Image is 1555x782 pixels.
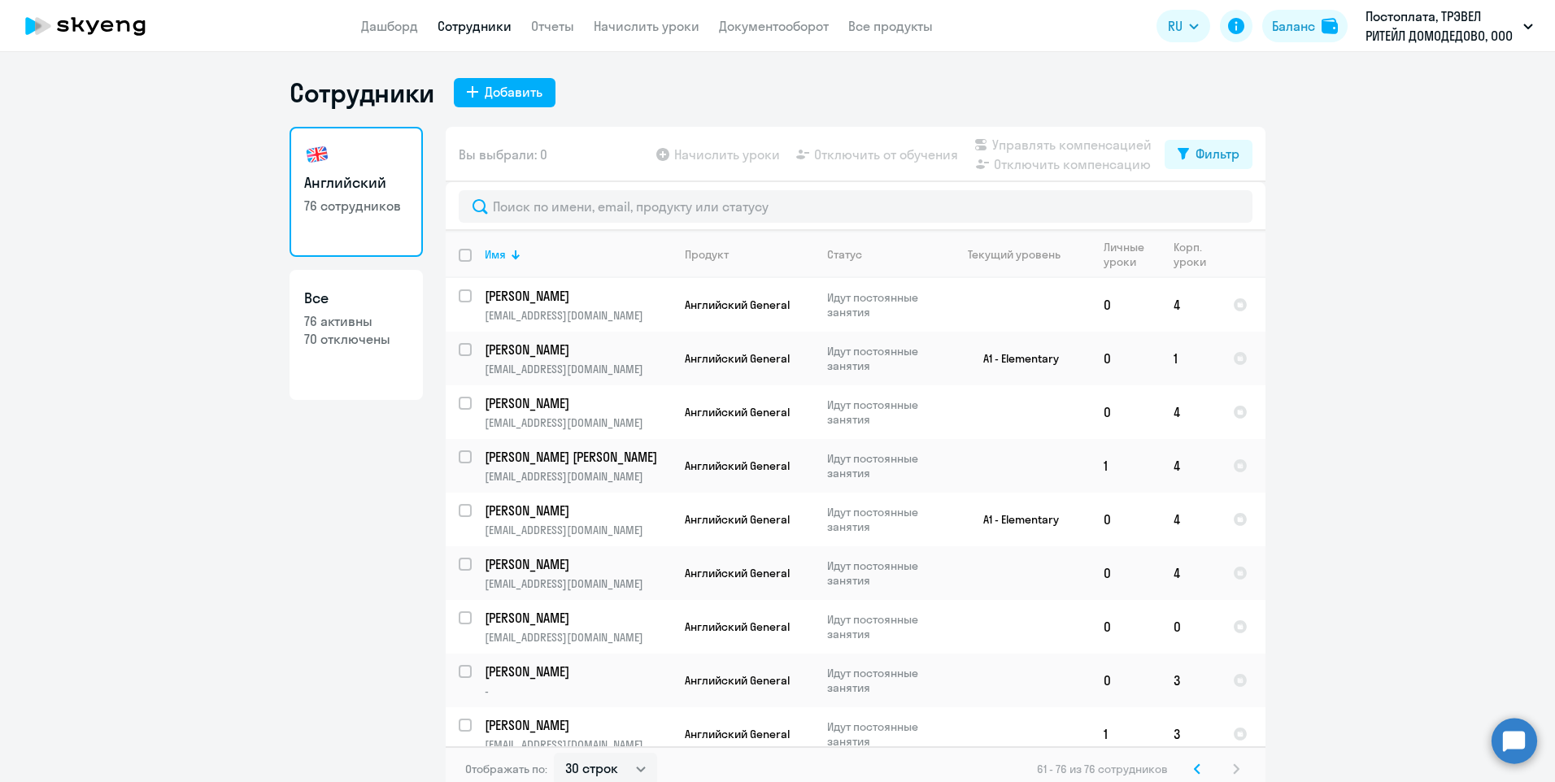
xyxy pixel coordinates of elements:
td: 3 [1161,707,1220,761]
div: Фильтр [1196,144,1239,163]
h3: Все [304,288,408,309]
button: Постоплата, ТРЭВЕЛ РИТЕЙЛ ДОМОДЕДОВО, ООО [1357,7,1541,46]
p: [EMAIL_ADDRESS][DOMAIN_NAME] [485,523,671,537]
span: Английский General [685,727,790,741]
div: Баланс [1272,16,1315,36]
a: Отчеты [531,18,574,34]
div: Текущий уровень [952,247,1090,262]
p: [PERSON_NAME] [485,716,669,734]
a: [PERSON_NAME] [485,394,671,412]
span: Английский General [685,512,790,527]
p: [PERSON_NAME] [485,341,669,358]
td: 4 [1161,439,1220,493]
a: Начислить уроки [594,18,699,34]
a: [PERSON_NAME] [485,609,671,627]
a: [PERSON_NAME] [485,555,671,573]
input: Поиск по имени, email, продукту или статусу [459,190,1252,223]
div: Текущий уровень [968,247,1061,262]
div: Корп. уроки [1174,240,1206,269]
a: Все продукты [848,18,933,34]
span: RU [1168,16,1183,36]
span: 61 - 76 из 76 сотрудников [1037,762,1168,776]
td: 0 [1091,654,1161,707]
div: Продукт [685,247,813,262]
td: 0 [1091,332,1161,385]
div: Продукт [685,247,729,262]
p: [PERSON_NAME] [485,287,669,305]
div: Личные уроки [1104,240,1160,269]
p: [EMAIL_ADDRESS][DOMAIN_NAME] [485,737,671,752]
span: Английский General [685,298,790,312]
span: Отображать по: [465,762,547,776]
span: Английский General [685,405,790,419]
p: [PERSON_NAME] [485,502,669,519]
p: Идут постоянные занятия [827,344,939,373]
span: Вы выбрали: 0 [459,145,547,164]
img: balance [1322,18,1338,34]
a: [PERSON_NAME] [485,287,671,305]
span: Английский General [685,673,790,688]
p: Идут постоянные занятия [827,558,939,588]
p: Идут постоянные занятия [827,719,939,749]
a: Английский76 сотрудников [290,127,423,257]
a: [PERSON_NAME] [485,502,671,519]
p: Постоплата, ТРЭВЕЛ РИТЕЙЛ ДОМОДЕДОВО, ООО [1366,7,1517,46]
a: [PERSON_NAME] [PERSON_NAME] [485,448,671,466]
div: Имя [485,247,506,262]
a: Документооборот [719,18,829,34]
h3: Английский [304,172,408,193]
p: [EMAIL_ADDRESS][DOMAIN_NAME] [485,630,671,645]
p: [PERSON_NAME] [485,555,669,573]
p: [PERSON_NAME] [485,394,669,412]
button: Фильтр [1165,140,1252,169]
span: Английский General [685,619,790,634]
td: 0 [1091,385,1161,439]
td: 4 [1161,385,1220,439]
p: Идут постоянные занятия [827,398,939,427]
a: Сотрудники [438,18,512,34]
p: [EMAIL_ADDRESS][DOMAIN_NAME] [485,576,671,591]
td: 0 [1091,493,1161,546]
td: 0 [1091,278,1161,332]
p: [EMAIL_ADDRESS][DOMAIN_NAME] [485,308,671,323]
div: Корп. уроки [1174,240,1219,269]
p: [EMAIL_ADDRESS][DOMAIN_NAME] [485,415,671,430]
span: Английский General [685,351,790,366]
button: RU [1156,10,1210,42]
p: [PERSON_NAME] [485,609,669,627]
span: Английский General [685,458,790,473]
td: A1 - Elementary [939,493,1091,546]
div: Имя [485,247,671,262]
td: 1 [1161,332,1220,385]
td: 0 [1091,600,1161,654]
td: 1 [1091,439,1161,493]
div: Статус [827,247,939,262]
a: [PERSON_NAME] [485,716,671,734]
p: Идут постоянные занятия [827,290,939,319]
img: english [304,141,330,167]
a: Дашборд [361,18,418,34]
div: Добавить [485,82,542,102]
p: Идут постоянные занятия [827,451,939,480]
td: 4 [1161,493,1220,546]
p: Идут постоянные занятия [827,612,939,641]
p: Идут постоянные занятия [827,666,939,695]
a: Все76 активны70 отключены [290,270,423,400]
p: 70 отключены [304,330,408,348]
h1: Сотрудники [290,76,434,109]
p: [EMAIL_ADDRESS][DOMAIN_NAME] [485,362,671,376]
td: 4 [1161,278,1220,332]
p: Идут постоянные занятия [827,505,939,534]
td: A1 - Elementary [939,332,1091,385]
td: 4 [1161,546,1220,600]
p: [PERSON_NAME] [485,663,669,680]
div: Личные уроки [1104,240,1145,269]
p: 76 сотрудников [304,197,408,215]
a: [PERSON_NAME] [485,341,671,358]
td: 3 [1161,654,1220,707]
button: Добавить [454,78,555,107]
button: Балансbalance [1262,10,1348,42]
p: - [485,684,671,698]
p: 76 активны [304,312,408,330]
